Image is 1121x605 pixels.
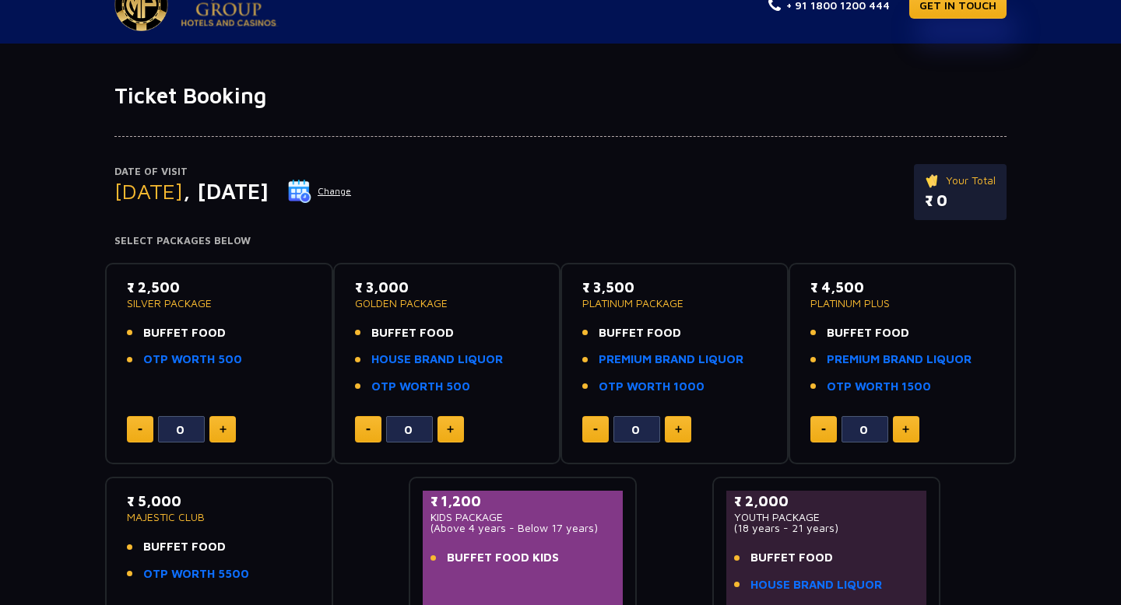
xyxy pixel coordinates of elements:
span: BUFFET FOOD [371,324,454,342]
span: BUFFET FOOD KIDS [447,549,559,567]
p: MAJESTIC CLUB [127,512,311,523]
p: ₹ 0 [925,189,996,212]
p: ₹ 1,200 [430,491,615,512]
span: BUFFET FOOD [750,549,833,567]
img: minus [593,428,598,431]
p: PLATINUM PLUS [810,298,995,309]
a: PREMIUM BRAND LIQUOR [827,351,972,369]
p: PLATINUM PACKAGE [582,298,767,309]
a: PREMIUM BRAND LIQUOR [599,351,743,369]
p: ₹ 3,500 [582,277,767,298]
p: ₹ 5,000 [127,491,311,512]
p: ₹ 4,500 [810,277,995,298]
span: [DATE] [114,178,183,204]
p: GOLDEN PACKAGE [355,298,539,309]
span: BUFFET FOOD [143,324,226,342]
span: BUFFET FOOD [599,324,681,342]
p: YOUTH PACKAGE [734,512,919,523]
img: minus [821,428,826,431]
img: plus [675,425,682,433]
p: ₹ 3,000 [355,277,539,298]
span: BUFFET FOOD [827,324,909,342]
p: ₹ 2,500 [127,277,311,298]
p: ₹ 2,000 [734,491,919,512]
p: (18 years - 21 years) [734,523,919,533]
a: HOUSE BRAND LIQUOR [750,576,882,594]
p: KIDS PACKAGE [430,512,615,523]
img: minus [138,428,142,431]
span: BUFFET FOOD [143,538,226,556]
a: OTP WORTH 1500 [827,378,931,396]
img: ticket [925,172,941,189]
a: OTP WORTH 500 [371,378,470,396]
a: OTP WORTH 1000 [599,378,705,396]
button: Change [287,179,352,204]
a: HOUSE BRAND LIQUOR [371,351,503,369]
img: minus [366,428,371,431]
p: Your Total [925,172,996,189]
a: OTP WORTH 500 [143,351,242,369]
p: Date of Visit [114,164,352,180]
img: plus [447,425,454,433]
img: plus [902,425,909,433]
p: (Above 4 years - Below 17 years) [430,523,615,533]
span: , [DATE] [183,178,269,204]
p: SILVER PACKAGE [127,298,311,309]
a: OTP WORTH 5500 [143,565,249,583]
h1: Ticket Booking [114,82,1007,109]
img: plus [220,425,227,433]
h4: Select Packages Below [114,235,1007,247]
